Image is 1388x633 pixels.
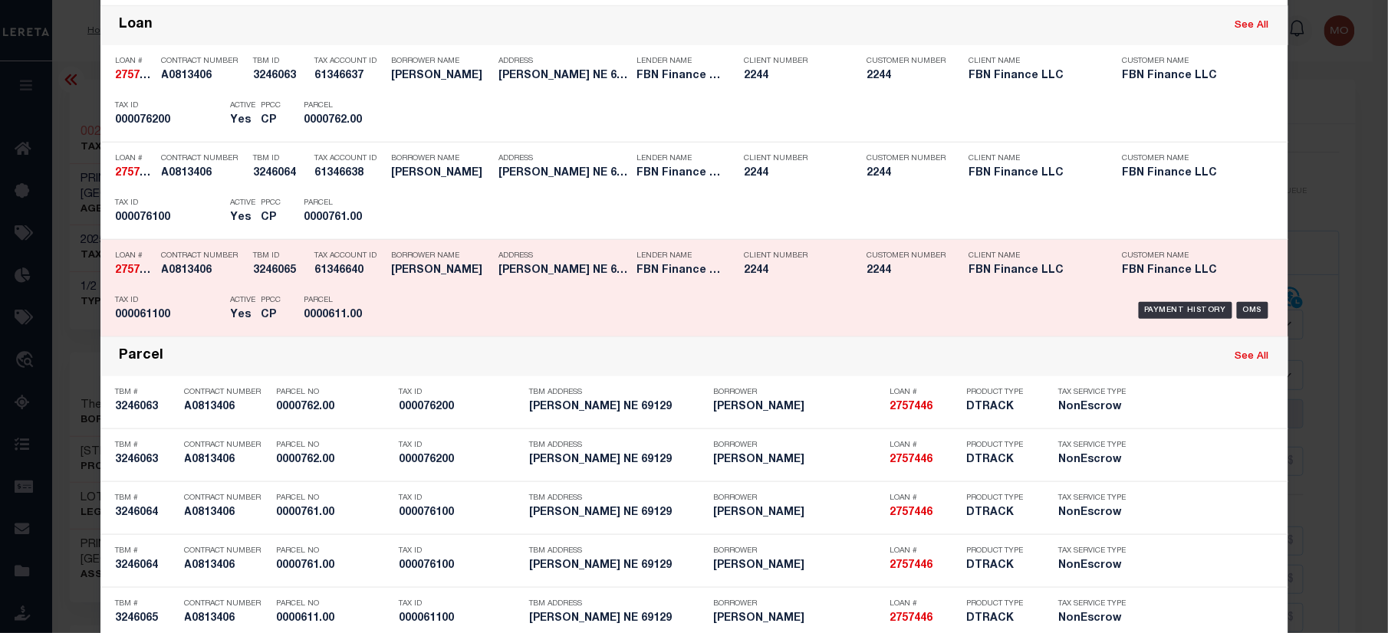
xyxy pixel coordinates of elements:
p: Parcel No [277,388,392,397]
h5: A0813406 [185,454,269,467]
p: Tax Account ID [315,57,384,66]
p: PPCC [261,198,281,208]
p: Product Type [967,599,1036,608]
p: TBM # [116,599,177,608]
strong: 2757446 [890,507,933,518]
h5: 0000611.00 [304,309,373,322]
div: Payment History [1139,302,1233,319]
h5: 0000762.00 [304,114,373,127]
a: See All [1235,21,1269,31]
h5: Hummermeier, Dale [714,559,883,572]
h5: Chappell NE 69129 [530,507,706,520]
h5: Chappell NE 69129 [499,264,630,277]
p: PPCC [261,296,281,305]
h5: 000076200 [116,114,223,127]
p: Loan # [890,388,959,397]
p: Product Type [967,441,1036,450]
p: Tax Service Type [1059,494,1128,503]
p: Active [231,198,256,208]
p: Borrower Name [392,251,492,261]
p: Tax ID [116,198,223,208]
h5: 3246063 [254,70,308,83]
h5: DTRACK [967,612,1036,625]
p: Parcel [304,198,373,208]
p: TBM Address [530,494,706,503]
p: Parcel No [277,494,392,503]
h5: Hummermeier, Dale [714,507,883,520]
p: Borrower Name [392,57,492,66]
h5: 000076200 [400,401,522,414]
p: Parcel No [277,441,392,450]
h5: FBN Finance LLC [1123,167,1253,180]
p: Parcel No [277,546,392,556]
p: Borrower [714,546,883,556]
h5: 0000761.00 [277,559,392,572]
p: Customer Number [867,154,946,163]
h5: 0000762.00 [277,401,392,414]
p: Loan # [116,154,154,163]
p: Contract Number [185,599,269,608]
h5: 3246063 [116,401,177,414]
p: Tax Account ID [315,251,384,261]
p: Loan # [116,251,154,261]
strong: 2757446 [116,71,159,81]
h5: NonEscrow [1059,401,1128,414]
strong: 2757446 [116,265,159,276]
h5: Hummermeier, Dale [714,401,883,414]
h5: A0813406 [162,264,246,277]
p: Contract Number [185,441,269,450]
h5: Chappell NE 69129 [530,401,706,414]
h5: CP [261,114,281,127]
h5: A0813406 [185,559,269,572]
h5: Chappell NE 69129 [530,612,706,625]
h5: 000061100 [116,309,223,322]
p: Borrower [714,494,883,503]
p: TBM # [116,441,177,450]
h5: Hummermeier, Dale [714,454,883,467]
h5: DALE HUMMERMEIER [392,70,492,83]
h5: FBN Finance LLC [969,70,1100,83]
p: Address [499,251,630,261]
p: TBM Address [530,599,706,608]
p: Tax ID [116,101,223,110]
h5: DTRACK [967,507,1036,520]
h5: A0813406 [162,167,246,180]
h5: 000061100 [400,612,522,625]
h5: 2757446 [890,401,959,414]
p: Lender Name [637,57,722,66]
p: Client Number [745,251,844,261]
h5: DTRACK [967,454,1036,467]
p: Product Type [967,546,1036,556]
h5: CP [261,309,281,322]
h5: A0813406 [185,507,269,520]
strong: 2757446 [890,613,933,624]
p: Loan # [890,494,959,503]
p: Tax Service Type [1059,441,1128,450]
p: Contract Number [162,251,246,261]
p: Parcel No [277,599,392,608]
p: Customer Name [1123,154,1253,163]
p: Client Number [745,154,844,163]
p: Parcel [304,101,373,110]
h5: 000076100 [116,212,223,225]
p: Borrower [714,441,883,450]
p: Active [231,101,256,110]
h5: Hummermeier, Dale [714,612,883,625]
p: Client Name [969,154,1100,163]
h5: 61346640 [315,264,384,277]
h5: 3246064 [254,167,308,180]
h5: CP [261,212,281,225]
h5: DALE HUMMERMEIER [392,264,492,277]
h5: DTRACK [967,559,1036,572]
h5: NonEscrow [1059,559,1128,572]
p: Customer Number [867,57,946,66]
h5: DTRACK [967,401,1036,414]
p: Loan # [116,57,154,66]
strong: 2757446 [890,402,933,412]
p: Loan # [890,599,959,608]
p: Lender Name [637,251,722,261]
p: TBM Address [530,546,706,556]
p: Parcel [304,296,373,305]
p: Tax Service Type [1059,599,1128,608]
h5: 000076100 [400,559,522,572]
